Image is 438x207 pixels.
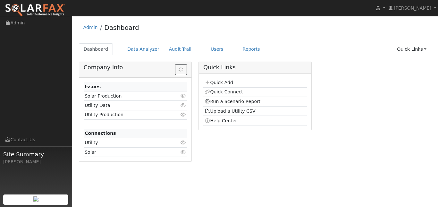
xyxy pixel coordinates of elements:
a: Dashboard [104,24,139,31]
span: Site Summary [3,150,69,159]
h5: Company Info [84,64,187,71]
a: Admin [83,25,98,30]
a: Upload a Utility CSV [205,108,256,114]
a: Run a Scenario Report [205,99,261,104]
i: Click to view [180,150,186,154]
i: Click to view [180,140,186,145]
td: Solar Production [84,91,170,101]
span: [PERSON_NAME] [394,5,431,11]
img: retrieve [33,196,38,202]
div: [PERSON_NAME] [3,159,69,165]
td: Solar [84,148,170,157]
strong: Connections [85,131,116,136]
a: Quick Add [205,80,233,85]
td: Utility [84,138,170,147]
a: Help Center [205,118,237,123]
a: Quick Connect [205,89,243,94]
a: Data Analyzer [122,43,164,55]
a: Quick Links [392,43,431,55]
h5: Quick Links [203,64,307,71]
strong: Issues [85,84,101,89]
img: SolarFax [5,4,65,17]
td: Utility Production [84,110,170,119]
a: Dashboard [79,43,113,55]
a: Reports [238,43,265,55]
i: Click to view [180,112,186,117]
i: Click to view [180,94,186,98]
td: Utility Data [84,101,170,110]
i: Click to view [180,103,186,108]
a: Audit Trail [164,43,196,55]
a: Users [206,43,228,55]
